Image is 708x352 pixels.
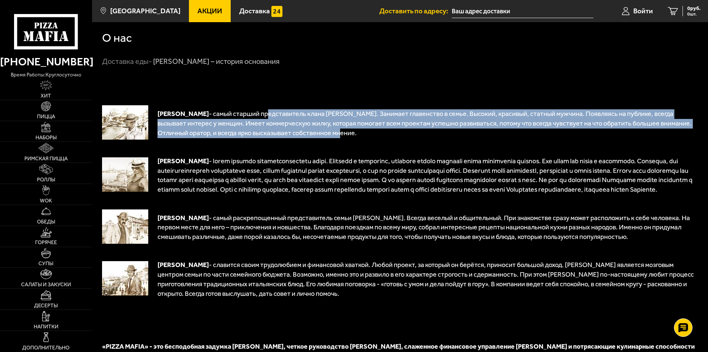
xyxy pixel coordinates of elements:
span: - lorem ipsumdo sitametconsectetu adipi. Elitsedd e temporinc, utlabore etdolo magnaali enima min... [157,157,692,194]
span: Наборы [35,135,57,140]
span: 0 руб. [687,6,701,11]
span: [PERSON_NAME] [157,110,209,118]
span: Десерты [34,303,58,308]
img: 1024x1024 [102,157,148,192]
span: - самый раскрепощенный представитель семьи [PERSON_NAME]. Всегда веселый и общительный. При знако... [157,214,690,241]
h1: О нас [102,32,132,44]
span: - самый старший представитель клана [PERSON_NAME]. Занимает главенство в семье. Высокий, красивый... [157,110,692,137]
span: Дополнительно [22,345,70,351]
span: Войти [633,7,653,14]
span: Хит [41,93,51,99]
span: [GEOGRAPHIC_DATA] [110,7,180,14]
span: Обеды [37,219,55,225]
img: 1024x1024 [102,209,148,244]
div: [PERSON_NAME] – история основания [153,57,280,66]
span: Салаты и закуски [21,282,71,287]
img: 15daf4d41897b9f0e9f617042186c801.svg [271,6,282,17]
span: 0 шт. [687,12,701,16]
img: 1024x1024 [102,105,148,140]
span: WOK [40,198,52,204]
span: Доставка [239,7,270,14]
span: Доставить по адресу: [379,7,452,14]
span: Акции [197,7,222,14]
span: [PERSON_NAME] [157,261,209,269]
span: - славится своим трудолюбием и финансовой хваткой. Любой проект, за который он берётся, приносит ... [157,261,694,297]
span: Горячее [35,240,57,245]
span: [PERSON_NAME] [157,214,209,222]
span: Супы [38,261,53,266]
span: Роллы [37,177,55,182]
img: 1024x1024 [102,261,148,295]
input: Ваш адрес доставки [452,4,593,18]
span: Пицца [37,114,55,119]
span: Римская пицца [24,156,68,161]
a: Доставка еды- [102,57,152,66]
span: Напитки [34,324,58,329]
span: [PERSON_NAME] [157,157,209,165]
